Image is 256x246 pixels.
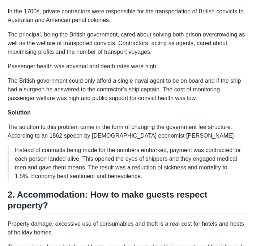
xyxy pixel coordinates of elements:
[8,7,248,25] p: In the 1700s, private contractors were responsible for the transportation of British convicts to ...
[8,62,248,71] p: Passenger health was abysmal and death rates were high.
[8,77,248,103] p: The British government could only afford a single naval agent to be on board and if the ship had ...
[8,123,248,140] p: The solution to this problem came in the form of changing the government fee structure. According...
[8,109,31,116] strong: Solution
[15,146,243,181] p: Instead of contracts being made for the numbers embarked, payment was contracted for each person ...
[8,220,248,237] p: Property damage, excessive use of consumables and theft is a real cost for hotels and hosts of ho...
[8,189,248,214] h2: 2. Accommodation: How to make guests respect property?
[8,30,248,56] p: The principal, being the British government, cared about solving both prison overcrowding as well...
